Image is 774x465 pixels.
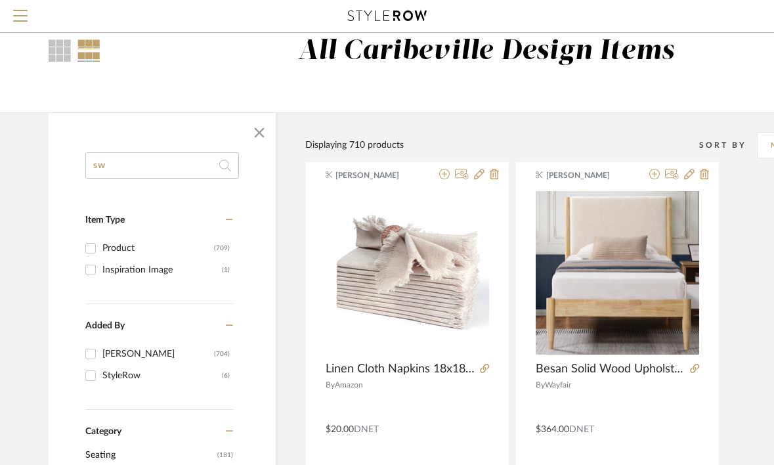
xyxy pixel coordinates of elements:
img: Besan Solid Wood Upholstered Headboard Boucle Bed Frame [536,191,699,355]
div: [PERSON_NAME] [102,343,214,365]
div: Sort By [699,139,757,152]
input: Search within 710 results [85,152,239,179]
span: Item Type [85,215,125,225]
div: (709) [214,238,230,259]
span: DNET [354,425,379,434]
div: StyleRow [102,365,222,386]
span: $20.00 [326,425,354,434]
span: [PERSON_NAME] [546,169,629,181]
span: [PERSON_NAME] [335,169,418,181]
div: Displaying 710 products [305,138,404,152]
img: Linen Cloth Napkins 18x18 inch Set 12 Natural with Fringes Corner, Dinner,Wedding,Table,Baby Show... [326,215,489,330]
div: All Caribeville Design Items [298,35,675,68]
span: Amazon [335,381,363,389]
span: Linen Cloth Napkins 18x18 inch Set 12 Natural with Fringes Corner, Dinner,Wedding,Table,Baby Show... [326,362,475,376]
span: DNET [569,425,594,434]
div: (704) [214,343,230,365]
div: Inspiration Image [102,259,222,280]
span: By [326,381,335,389]
span: Category [85,426,121,437]
span: By [536,381,545,389]
div: (1) [222,259,230,280]
span: Added By [85,321,125,330]
div: (6) [222,365,230,386]
span: Besan Solid Wood Upholstered Headboard Boucle Bed Frame [536,362,685,376]
span: Wayfair [545,381,571,389]
div: Product [102,238,214,259]
span: $364.00 [536,425,569,434]
button: Close [246,120,272,146]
